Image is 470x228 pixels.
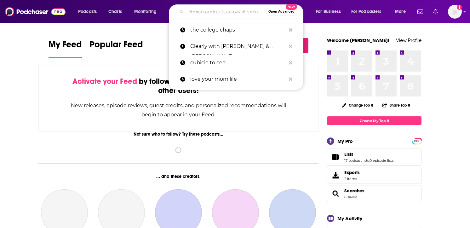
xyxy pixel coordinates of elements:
span: Lists [344,151,353,157]
div: My Activity [337,215,362,221]
a: Create My Top 8 [327,116,421,125]
a: Show notifications dropdown [415,6,426,17]
a: Lists [329,153,342,161]
span: Monitoring [134,7,157,16]
button: Share Top 8 [382,99,410,111]
div: Not sure who to follow? Try these podcasts... [38,132,318,137]
span: More [395,7,406,16]
a: Charts [104,7,126,17]
a: Exports [327,167,421,184]
p: cubicle to ceo [190,55,286,71]
span: For Podcasters [351,7,381,16]
a: Searches [329,189,342,198]
span: Podcasts [78,7,97,16]
button: open menu [391,7,414,17]
a: the college chaps [169,22,303,38]
span: Exports [329,171,342,180]
a: 6 saved [344,195,357,199]
button: open menu [74,7,105,17]
a: Show notifications dropdown [431,6,440,17]
img: Podchaser - Follow, Share and Rate Podcasts [5,6,66,18]
a: Clearly with [PERSON_NAME] & [PERSON_NAME] [169,38,303,55]
a: View Profile [396,37,421,43]
svg: Email not verified [457,5,462,10]
div: My Pro [337,138,353,144]
span: Searches [327,185,421,202]
input: Search podcasts, credits, & more... [186,7,266,17]
span: Charts [108,7,122,16]
a: 0 episode lists [370,158,393,163]
div: by following Podcasts, Creators, Lists, and other Users! [70,77,287,95]
span: Popular Feed [89,39,143,54]
button: open menu [312,7,349,17]
button: Open AdvancedNew [266,8,297,15]
p: Clearly with Jimmy & Kelly Needham [190,38,286,55]
a: Searches [344,188,364,194]
button: open menu [130,7,165,17]
a: PRO [413,138,421,143]
a: Popular Feed [89,39,143,58]
a: Welcome [PERSON_NAME]! [327,37,389,43]
span: Open Advanced [268,10,295,13]
span: Logged in as EllaRoseMurphy [448,5,462,19]
a: love your mom life [169,71,303,87]
div: New releases, episode reviews, guest credits, and personalized recommendations will begin to appe... [70,101,287,119]
span: 2 items [344,177,360,181]
span: Exports [344,170,360,175]
span: Activate your Feed [72,77,137,86]
span: , [369,158,370,163]
div: Search podcasts, credits, & more... [175,4,309,19]
div: ... and these creators. [38,174,318,179]
span: PRO [413,139,421,143]
span: My Feed [49,39,82,54]
p: love your mom life [190,71,286,87]
button: Show profile menu [448,5,462,19]
a: My Feed [49,39,82,58]
img: User Profile [448,5,462,19]
a: cubicle to ceo [169,55,303,71]
button: open menu [347,7,391,17]
p: the college chaps [190,22,286,38]
span: Lists [327,149,421,166]
button: Change Top 8 [338,101,377,109]
span: New [286,4,297,10]
a: Lists [344,151,393,157]
a: 17 podcast lists [344,158,369,163]
span: For Business [316,7,341,16]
